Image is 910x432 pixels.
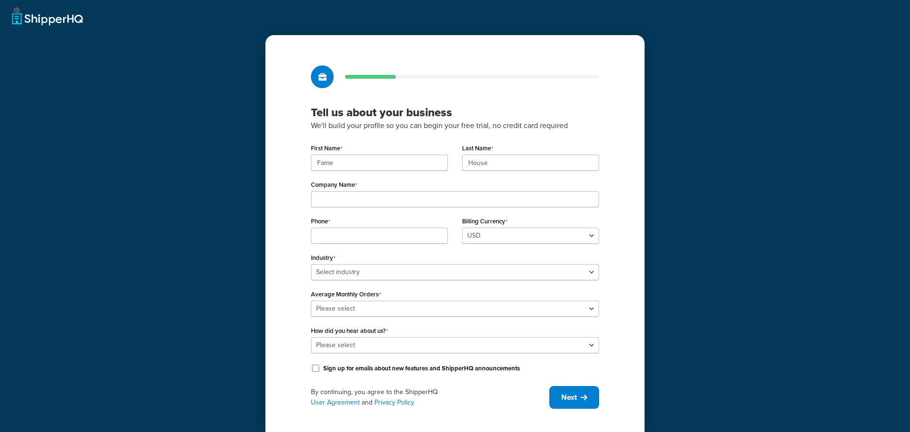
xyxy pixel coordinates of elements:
[374,397,414,407] a: Privacy Policy
[311,327,388,335] label: How did you hear about us?
[549,386,599,409] button: Next
[311,145,343,152] label: First Name
[311,291,381,298] label: Average Monthly Orders
[311,254,336,262] label: Industry
[311,105,599,119] h3: Tell us about your business
[311,181,357,189] label: Company Name
[311,387,549,408] div: By continuing, you agree to the ShipperHQ and
[311,218,330,225] label: Phone
[462,145,493,152] label: Last Name
[561,392,577,403] span: Next
[311,397,360,407] a: User Agreement
[323,364,520,373] label: Sign up for emails about new features and ShipperHQ announcements
[462,218,508,225] label: Billing Currency
[311,119,599,132] p: We'll build your profile so you can begin your free trial, no credit card required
